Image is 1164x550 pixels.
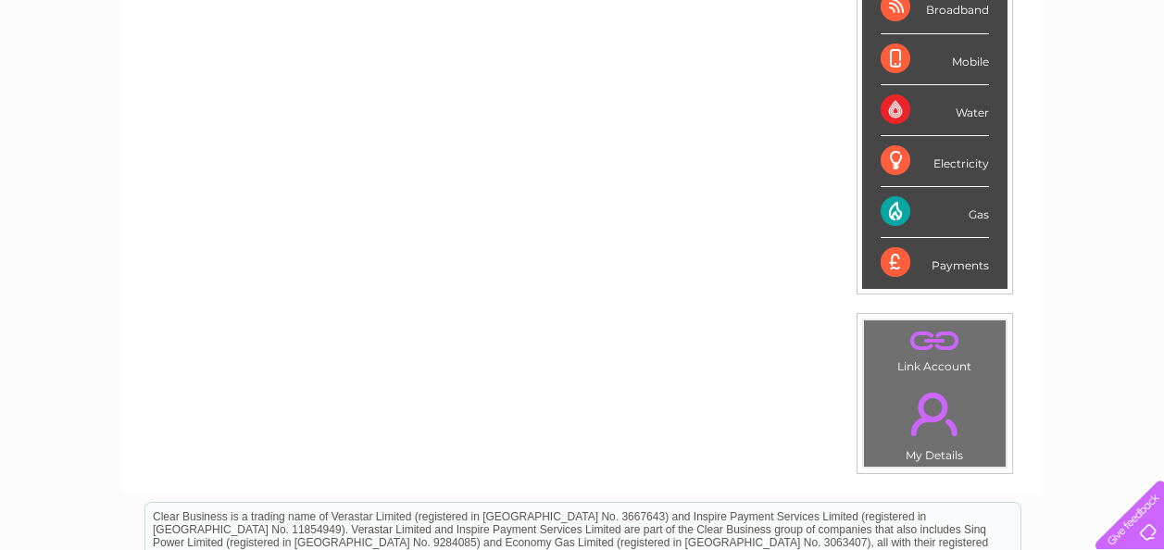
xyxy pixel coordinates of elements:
[145,10,1020,90] div: Clear Business is a trading name of Verastar Limited (registered in [GEOGRAPHIC_DATA] No. 3667643...
[869,381,1001,446] a: .
[881,187,989,238] div: Gas
[41,48,135,105] img: logo.png
[881,136,989,187] div: Electricity
[838,79,873,93] a: Water
[1041,79,1086,93] a: Contact
[815,9,943,32] a: 0333 014 3131
[1003,79,1030,93] a: Blog
[884,79,925,93] a: Energy
[936,79,992,93] a: Telecoms
[869,325,1001,357] a: .
[863,377,1007,468] td: My Details
[881,85,989,136] div: Water
[881,238,989,288] div: Payments
[863,319,1007,378] td: Link Account
[1103,79,1146,93] a: Log out
[881,34,989,85] div: Mobile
